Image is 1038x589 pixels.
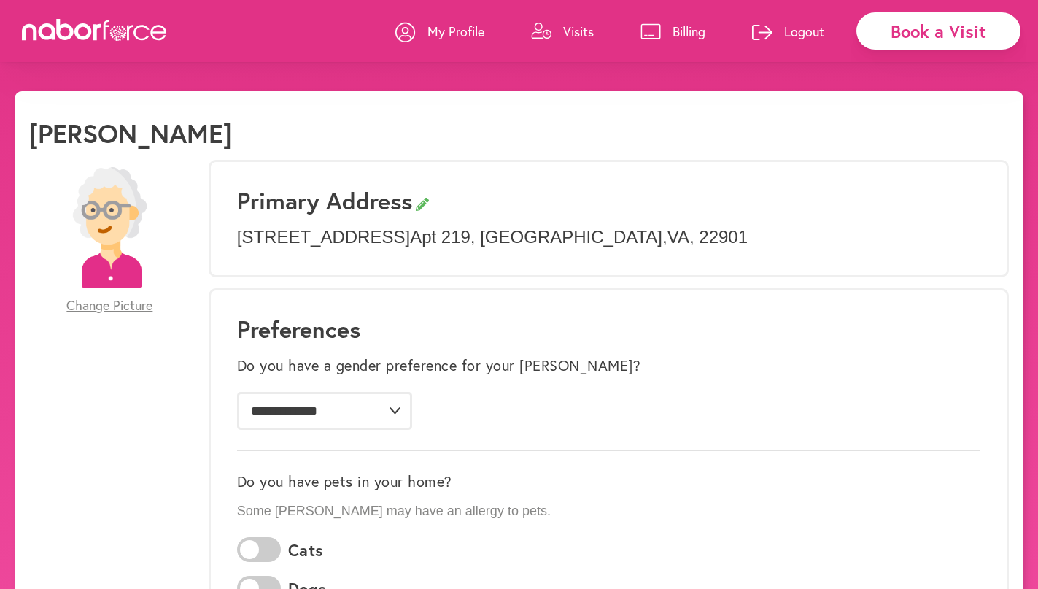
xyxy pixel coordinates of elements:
[237,473,452,490] label: Do you have pets in your home?
[288,541,324,560] label: Cats
[237,504,980,520] p: Some [PERSON_NAME] may have an allergy to pets.
[50,167,170,288] img: efc20bcf08b0dac87679abea64c1faab.png
[237,187,980,215] h3: Primary Address
[531,9,594,53] a: Visits
[395,9,484,53] a: My Profile
[640,9,705,53] a: Billing
[237,315,980,343] h1: Preferences
[784,23,824,40] p: Logout
[752,9,824,53] a: Logout
[563,23,594,40] p: Visits
[427,23,484,40] p: My Profile
[237,227,980,248] p: [STREET_ADDRESS] Apt 219 , [GEOGRAPHIC_DATA] , VA , 22901
[66,298,152,314] span: Change Picture
[673,23,705,40] p: Billing
[856,12,1020,50] div: Book a Visit
[29,118,232,149] h1: [PERSON_NAME]
[237,357,641,374] label: Do you have a gender preference for your [PERSON_NAME]?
